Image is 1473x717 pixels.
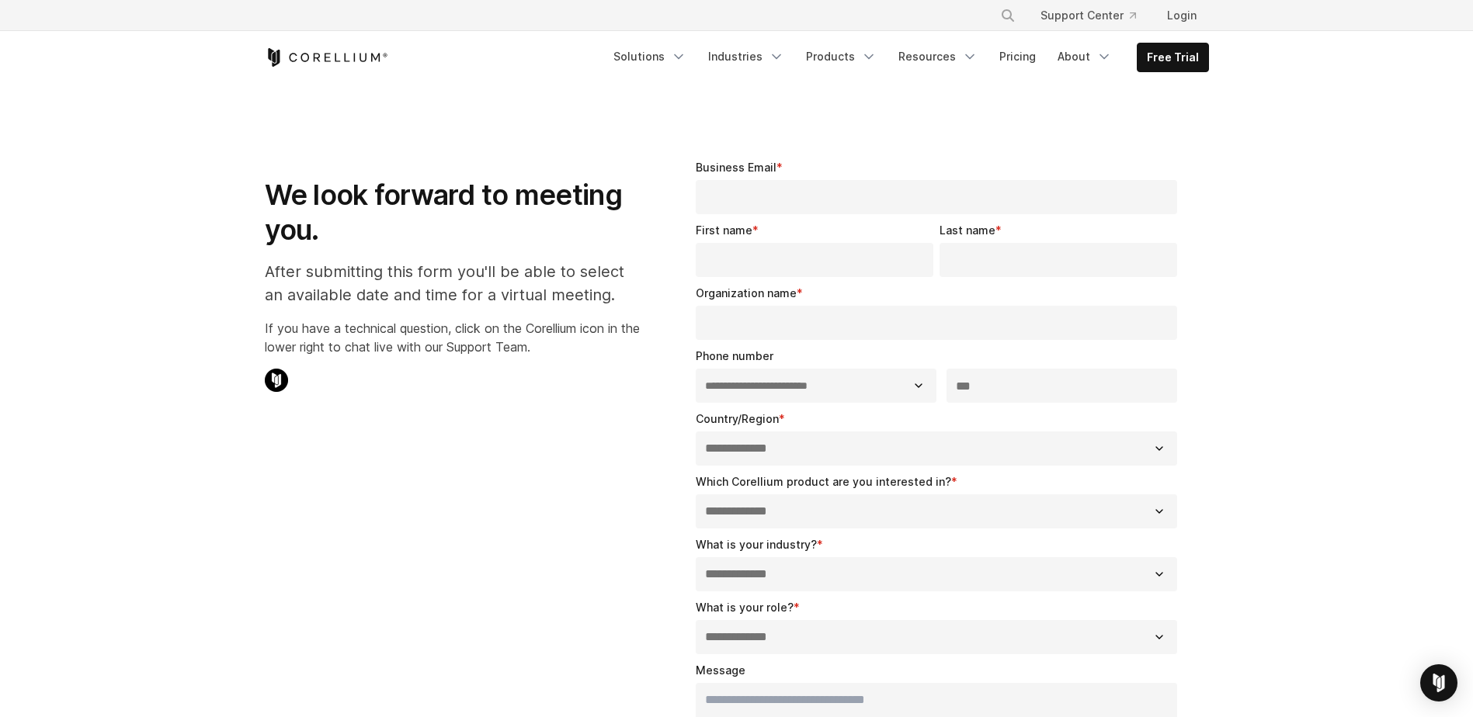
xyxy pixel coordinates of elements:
[1028,2,1148,29] a: Support Center
[699,43,794,71] a: Industries
[604,43,696,71] a: Solutions
[696,349,773,362] span: Phone number
[265,369,288,392] img: Corellium Chat Icon
[265,260,640,307] p: After submitting this form you'll be able to select an available date and time for a virtual meet...
[696,223,752,237] span: First name
[696,601,794,614] span: What is your role?
[265,178,640,248] h1: We look forward to meeting you.
[696,412,779,425] span: Country/Region
[1048,43,1121,71] a: About
[940,223,995,237] span: Last name
[797,43,886,71] a: Products
[696,286,797,300] span: Organization name
[994,2,1022,29] button: Search
[981,2,1209,29] div: Navigation Menu
[696,475,951,488] span: Which Corellium product are you interested in?
[265,48,388,67] a: Corellium Home
[604,43,1209,72] div: Navigation Menu
[696,538,817,551] span: What is your industry?
[696,663,745,677] span: Message
[1155,2,1209,29] a: Login
[1420,664,1457,701] div: Open Intercom Messenger
[889,43,987,71] a: Resources
[990,43,1045,71] a: Pricing
[265,319,640,356] p: If you have a technical question, click on the Corellium icon in the lower right to chat live wit...
[696,161,776,174] span: Business Email
[1138,43,1208,71] a: Free Trial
